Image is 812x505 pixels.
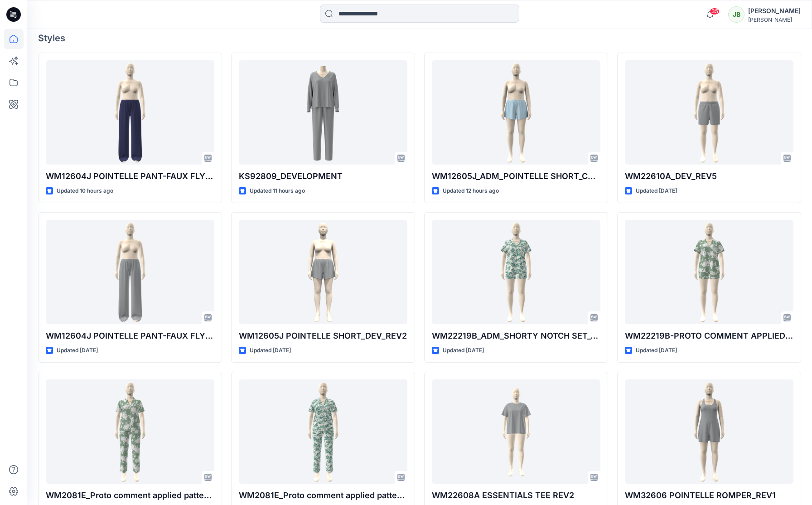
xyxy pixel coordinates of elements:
[748,16,801,23] div: [PERSON_NAME]
[710,8,720,15] span: 35
[443,186,499,196] p: Updated 12 hours ago
[443,346,484,355] p: Updated [DATE]
[432,60,600,165] a: WM12605J_ADM_POINTELLE SHORT_COLORWAY_REV6
[625,489,793,502] p: WM32606 POINTELLE ROMPER_REV1
[239,489,407,502] p: WM2081E_Proto comment applied pattern_COLORWAY
[239,330,407,342] p: WM12605J POINTELLE SHORT_DEV_REV2
[432,330,600,342] p: WM22219B_ADM_SHORTY NOTCH SET_COLORWAY
[250,346,291,355] p: Updated [DATE]
[432,379,600,484] a: WM22608A ESSENTIALS TEE REV2
[432,489,600,502] p: WM22608A ESSENTIALS TEE REV2
[46,170,214,183] p: WM12604J POINTELLE PANT-FAUX FLY & BUTTONS + PICOT_COLORWAY_REV3
[625,379,793,484] a: WM32606 POINTELLE ROMPER_REV1
[432,170,600,183] p: WM12605J_ADM_POINTELLE SHORT_COLORWAY_REV6
[46,330,214,342] p: WM12604J POINTELLE PANT-FAUX FLY & BUTTONS + PICOT_REV2
[250,186,305,196] p: Updated 11 hours ago
[728,6,744,23] div: JB
[625,330,793,342] p: WM22219B-PROTO COMMENT APPLIED PATTERN_COLORWAY_REV12
[432,220,600,324] a: WM22219B_ADM_SHORTY NOTCH SET_COLORWAY
[625,170,793,183] p: WM22610A_DEV_REV5
[57,346,98,355] p: Updated [DATE]
[57,186,113,196] p: Updated 10 hours ago
[636,186,677,196] p: Updated [DATE]
[46,220,214,324] a: WM12604J POINTELLE PANT-FAUX FLY & BUTTONS + PICOT_REV2
[46,379,214,484] a: WM2081E_Proto comment applied pattern_Colorway_REV12
[46,489,214,502] p: WM2081E_Proto comment applied pattern_Colorway_REV12
[239,379,407,484] a: WM2081E_Proto comment applied pattern_COLORWAY
[239,60,407,165] a: KS92809_DEVELOPMENT
[625,60,793,165] a: WM22610A_DEV_REV5
[748,5,801,16] div: [PERSON_NAME]
[46,60,214,165] a: WM12604J POINTELLE PANT-FAUX FLY & BUTTONS + PICOT_COLORWAY_REV3
[636,346,677,355] p: Updated [DATE]
[625,220,793,324] a: WM22219B-PROTO COMMENT APPLIED PATTERN_COLORWAY_REV12
[239,170,407,183] p: KS92809_DEVELOPMENT
[239,220,407,324] a: WM12605J POINTELLE SHORT_DEV_REV2
[38,33,801,44] h4: Styles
